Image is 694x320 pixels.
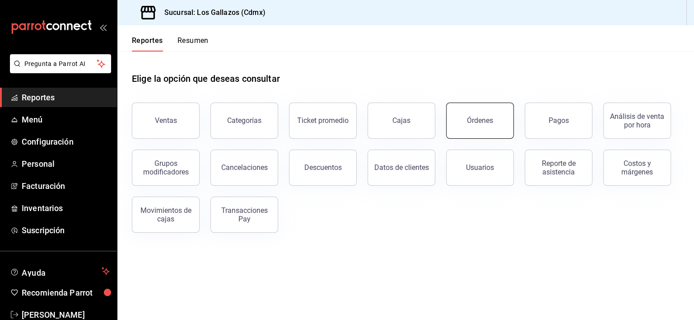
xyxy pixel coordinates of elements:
[304,163,342,172] div: Descuentos
[22,113,110,126] span: Menú
[210,150,278,186] button: Cancelaciones
[609,112,665,129] div: Análisis de venta por hora
[22,287,110,299] span: Recomienda Parrot
[531,159,587,176] div: Reporte de asistencia
[368,103,435,139] button: Cajas
[210,103,278,139] button: Categorías
[289,150,357,186] button: Descuentos
[549,116,569,125] div: Pagos
[155,116,177,125] div: Ventas
[138,206,194,223] div: Movimientos de cajas
[446,103,514,139] button: Órdenes
[216,206,272,223] div: Transacciones Pay
[603,103,671,139] button: Análisis de venta por hora
[132,197,200,233] button: Movimientos de cajas
[22,224,110,236] span: Suscripción
[138,159,194,176] div: Grupos modificadores
[603,150,671,186] button: Costos y márgenes
[525,150,592,186] button: Reporte de asistencia
[132,150,200,186] button: Grupos modificadores
[467,116,493,125] div: Órdenes
[132,103,200,139] button: Ventas
[466,163,494,172] div: Usuarios
[22,202,110,214] span: Inventarios
[6,66,111,75] a: Pregunta a Parrot AI
[22,91,110,104] span: Reportes
[22,180,110,192] span: Facturación
[132,36,163,52] button: Reportes
[227,116,261,125] div: Categorías
[24,59,97,69] span: Pregunta a Parrot AI
[392,116,410,125] div: Cajas
[22,136,110,148] span: Configuración
[10,54,111,73] button: Pregunta a Parrot AI
[132,36,209,52] div: navigation tabs
[99,24,107,31] button: open_drawer_menu
[177,36,209,52] button: Resumen
[132,72,280,85] h1: Elige la opción que deseas consultar
[609,159,665,176] div: Costos y márgenes
[22,266,98,277] span: Ayuda
[210,197,278,233] button: Transacciones Pay
[374,163,429,172] div: Datos de clientes
[289,103,357,139] button: Ticket promedio
[157,7,265,18] h3: Sucursal: Los Gallazos (Cdmx)
[446,150,514,186] button: Usuarios
[22,158,110,170] span: Personal
[368,150,435,186] button: Datos de clientes
[297,116,349,125] div: Ticket promedio
[525,103,592,139] button: Pagos
[221,163,268,172] div: Cancelaciones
